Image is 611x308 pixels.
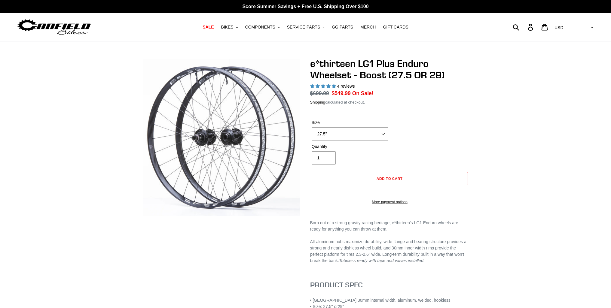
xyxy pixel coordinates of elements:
div: Born out of a strong gravity racing heritage, e*thirteen's LG1 Enduro wheels are ready for anythi... [310,220,469,232]
a: GIFT CARDS [380,23,411,31]
p: All-aluminum hubs maximize durability, wide flange and bearing structure provides a strong and ne... [310,239,469,264]
h1: e*thirteen LG1 Plus Enduro Wheelset - Boost (27.5 OR 29) [310,58,469,81]
span: MERCH [360,25,376,30]
span: 4 reviews [337,84,355,89]
a: SALE [200,23,217,31]
span: SERVICE PARTS [287,25,320,30]
a: GG PARTS [329,23,356,31]
div: calculated at checkout. [310,99,469,105]
span: GIFT CARDS [383,25,408,30]
div: 30mm internal width, aluminum, welded, hookless [310,297,469,303]
button: COMPONENTS [242,23,283,31]
a: MERCH [357,23,379,31]
span: • [GEOGRAPHIC_DATA]: [310,298,358,303]
span: COMPONENTS [245,25,275,30]
span: SALE [203,25,214,30]
input: Search [516,20,531,34]
span: GG PARTS [332,25,353,30]
label: Size [312,119,388,126]
button: SERVICE PARTS [284,23,328,31]
span: On Sale! [352,89,374,97]
img: Canfield Bikes [17,18,92,37]
span: Add to cart [377,176,403,181]
s: $699.99 [310,90,329,96]
a: Shipping [310,100,325,105]
span: $549.99 [332,90,351,96]
h3: PRODUCT SPEC [310,280,469,289]
span: BIKES [221,25,233,30]
button: Add to cart [312,172,468,185]
span: 5.00 stars [310,84,337,89]
button: BIKES [218,23,241,31]
em: Tubeless ready with tape and valves installed. [339,258,425,263]
label: Quantity [312,143,388,150]
a: More payment options [312,199,468,205]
